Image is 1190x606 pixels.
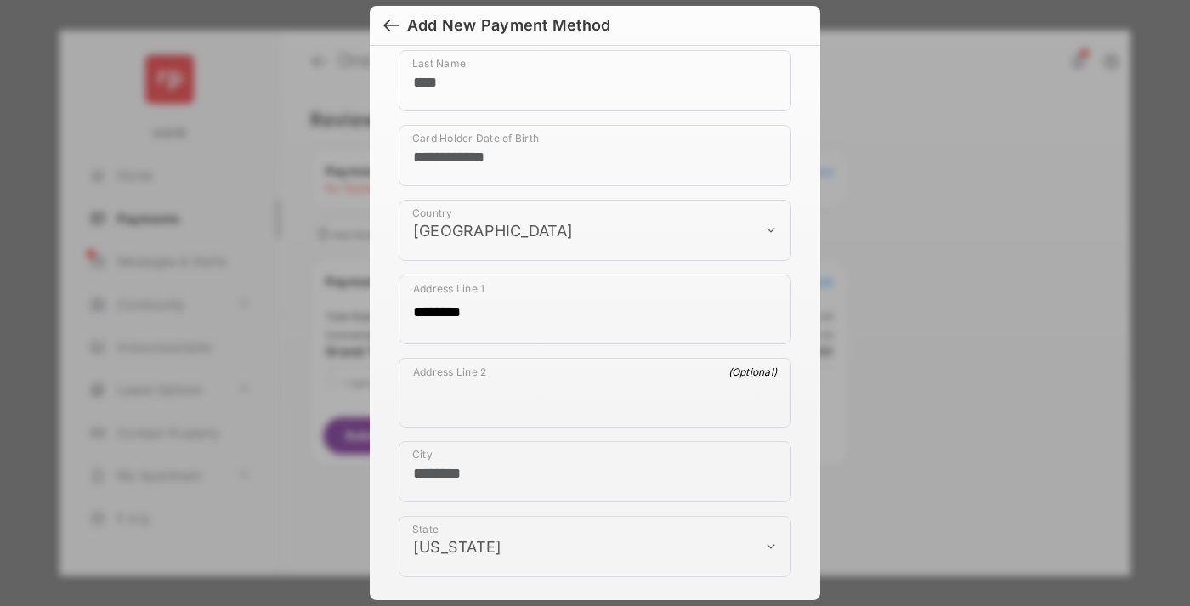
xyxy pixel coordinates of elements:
div: Add New Payment Method [407,16,610,35]
div: payment_method_screening[postal_addresses][locality] [399,441,791,502]
div: payment_method_screening[postal_addresses][country] [399,200,791,261]
div: payment_method_screening[postal_addresses][addressLine2] [399,358,791,428]
div: payment_method_screening[postal_addresses][administrativeArea] [399,516,791,577]
div: payment_method_screening[postal_addresses][addressLine1] [399,275,791,344]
